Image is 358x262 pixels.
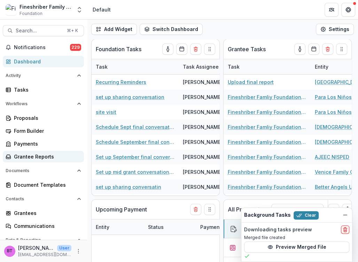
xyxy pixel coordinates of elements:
[96,183,161,191] a: set up sharing conversatin
[144,219,196,234] div: Status
[70,44,81,51] span: 229
[204,44,215,55] button: Drag
[328,204,339,215] button: Create Proposal
[6,73,74,78] span: Activity
[6,168,74,173] span: Documents
[16,28,63,34] span: Search...
[65,27,79,34] div: ⌘ + K
[183,153,223,161] div: [PERSON_NAME]
[342,204,353,215] button: toggle-assigned-to-me
[14,86,78,93] div: Tasks
[183,78,223,86] div: [PERSON_NAME]
[14,153,78,160] div: Grantee Reports
[228,123,306,131] a: Fineshriber Famliy Foundation Final Report Upload
[92,59,179,74] div: Task
[96,153,174,161] a: Set up September final conversation/Site visit
[96,78,146,86] a: Recurring Reminders
[176,44,187,55] button: Calendar
[3,70,84,81] button: Open Activity
[14,127,78,134] div: Form Builder
[322,44,333,55] button: Delete card
[140,24,203,35] button: Switch Dashboard
[316,24,354,35] button: Settings
[224,63,244,70] div: Task
[6,4,17,15] img: Fineshriber Family Foundation
[294,44,305,55] button: toggle-assigned-to-me
[96,108,116,116] a: site visit
[90,5,114,15] nav: breadcrumb
[14,58,78,65] div: Dashboard
[228,168,306,176] a: Fineshriber Famliy Foundation Final Report Upload
[228,183,306,191] a: Fineshriber Famliy Foundation Final Report Upload
[3,220,84,232] a: Communications
[183,183,223,191] div: [PERSON_NAME]
[244,212,291,218] h2: Background Tasks
[96,93,164,101] a: set up sharing conversation
[96,123,174,131] a: Schedule Sept final conversation/site visit
[162,44,173,55] button: toggle-assigned-to-me
[224,219,328,238] button: Draft1
[244,241,349,253] button: Preview Merged File
[96,138,174,146] a: Schedule September final conversation/site visit
[196,219,266,234] div: Payment Manager
[93,6,111,13] div: Default
[18,244,54,252] p: [PERSON_NAME]
[14,45,70,51] span: Notifications
[92,219,144,234] div: Entity
[14,181,78,188] div: Document Templates
[91,24,137,35] button: Add Widget
[20,10,42,17] span: Foundation
[183,93,223,101] div: [PERSON_NAME]
[20,3,72,10] div: Fineshriber Family Foundation
[315,153,349,161] a: AJEEC NISPED
[183,138,223,146] div: [PERSON_NAME]
[244,227,312,233] h2: Downloading tasks preview
[196,223,249,231] div: Payment Manager
[228,108,306,116] a: Fineshriber Famliy Foundation Final Report Upload
[336,44,347,55] button: Drag
[14,222,78,230] div: Communications
[341,3,355,17] button: Get Help
[3,56,84,67] a: Dashboard
[228,45,266,53] p: Grantee Tasks
[6,238,74,242] span: Data & Reporting
[75,3,84,17] button: Open entity switcher
[96,168,174,176] a: Set up mid grant conversation for Septmber
[179,63,223,70] div: Task Assignee
[74,247,83,255] button: More
[18,252,71,258] p: [EMAIL_ADDRESS][DOMAIN_NAME]
[224,59,311,74] div: Task
[308,44,319,55] button: Calendar
[341,211,349,219] button: Dismiss
[294,211,319,219] button: Clear
[3,179,84,191] a: Document Templates
[183,168,223,176] div: [PERSON_NAME]
[6,196,74,201] span: Contacts
[96,45,141,53] p: Foundation Tasks
[14,140,78,147] div: Payments
[3,138,84,149] a: Payments
[144,223,168,231] div: Status
[311,63,333,70] div: Entity
[3,112,84,124] a: Proposals
[6,101,74,106] span: Workflows
[3,234,84,246] button: Open Data & Reporting
[315,93,352,101] a: Para Los Niños
[3,98,84,109] button: Open Workflows
[3,42,84,53] button: Notifications229
[204,204,215,215] button: Drag
[96,205,147,214] p: Upcoming Payment
[315,108,352,116] a: Para Los Niños
[14,209,78,217] div: Grantees
[183,123,223,131] div: [PERSON_NAME]
[3,151,84,162] a: Grantee Reports
[244,234,349,241] p: Merged file created
[190,204,201,215] button: Delete card
[3,207,84,219] a: Grantees
[57,245,71,251] p: User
